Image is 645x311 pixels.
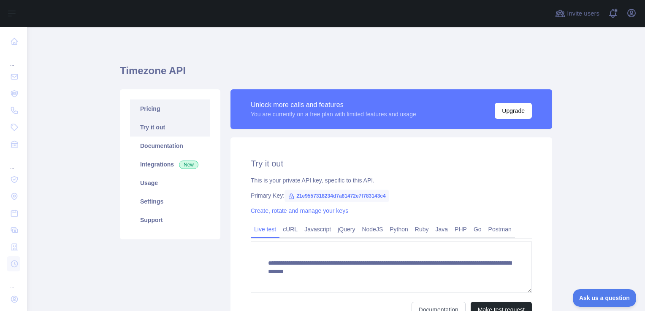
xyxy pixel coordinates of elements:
div: This is your private API key, specific to this API. [251,176,532,185]
a: Create, rotate and manage your keys [251,207,348,214]
a: Go [470,223,485,236]
a: Ruby [412,223,432,236]
a: Support [130,211,210,229]
div: You are currently on a free plan with limited features and usage [251,110,416,118]
a: NodeJS [358,223,386,236]
a: Postman [485,223,515,236]
a: Live test [251,223,279,236]
a: jQuery [334,223,358,236]
button: Invite users [553,7,601,20]
a: Java [432,223,452,236]
a: Documentation [130,137,210,155]
a: cURL [279,223,301,236]
a: Integrations New [130,155,210,174]
a: Python [386,223,412,236]
div: Primary Key: [251,191,532,200]
h2: Try it out [251,158,532,169]
a: Try it out [130,118,210,137]
div: ... [7,273,20,290]
a: Pricing [130,99,210,118]
span: New [179,161,198,169]
div: ... [7,51,20,67]
div: ... [7,153,20,170]
a: Javascript [301,223,334,236]
iframe: Toggle Customer Support [573,289,637,307]
div: Unlock more calls and features [251,100,416,110]
a: Usage [130,174,210,192]
a: Settings [130,192,210,211]
span: Invite users [567,9,599,19]
h1: Timezone API [120,64,552,84]
span: 21e9557318234d7a81472e7f783143c4 [285,190,389,202]
a: PHP [451,223,470,236]
button: Upgrade [495,103,532,119]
